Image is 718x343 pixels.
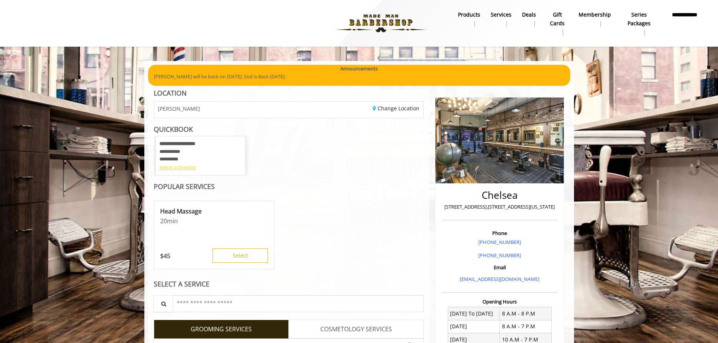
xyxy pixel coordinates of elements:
[340,65,378,73] b: Announcements
[160,207,268,215] p: Head Massage
[444,203,556,211] p: [STREET_ADDRESS],[STREET_ADDRESS][US_STATE]
[153,295,173,312] button: Service Search
[154,280,424,288] div: SELECT A SERVICE
[522,11,536,19] b: Deals
[616,9,662,37] a: Series packagesSeries packages
[541,9,574,37] a: Gift cardsgift cards
[159,163,242,171] div: Select a timeslot
[622,11,657,27] b: Series packages
[154,182,215,191] b: POPULAR SERVICES
[160,252,164,260] span: $
[320,325,392,334] span: COSMETOLOGY SERVICES
[444,230,556,236] h3: Phone
[485,9,517,29] a: ServicesServices
[158,106,200,111] span: [PERSON_NAME]
[191,325,252,334] span: GROOMING SERVICES
[442,299,557,304] h3: Opening Hours
[547,11,568,27] b: gift cards
[448,307,500,320] td: [DATE] To [DATE]
[458,11,480,19] b: products
[154,88,187,98] b: LOCATION
[154,73,565,81] p: [PERSON_NAME] will be back on [DATE]. Sod is Back [DATE].
[444,265,556,270] h3: Email
[460,276,539,282] a: [EMAIL_ADDRESS][DOMAIN_NAME]
[478,252,521,259] a: [PHONE_NUMBER]
[329,3,433,44] img: Made Man Barbershop logo
[478,239,521,245] a: [PHONE_NUMBER]
[500,307,552,320] td: 8 A.M - 8 P.M
[573,9,616,29] a: MembershipMembership
[491,11,511,19] b: Services
[373,105,419,112] a: Change Location
[453,9,485,29] a: Productsproducts
[167,217,178,225] span: min
[517,9,541,29] a: DealsDeals
[579,11,611,19] b: Membership
[154,125,193,134] b: QUICKBOOK
[160,252,170,260] p: 45
[444,190,556,201] h2: Chelsea
[160,217,268,225] p: 20
[500,320,552,333] td: 8 A.M - 7 P.M
[448,320,500,333] td: [DATE]
[213,248,268,263] button: Select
